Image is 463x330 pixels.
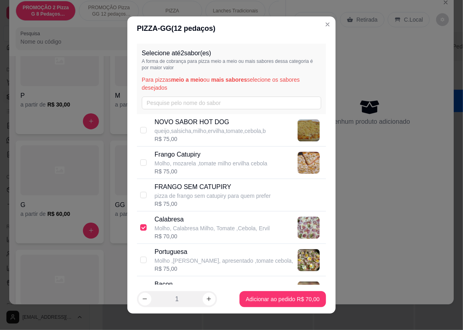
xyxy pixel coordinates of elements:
p: Portuguesa [155,247,293,257]
img: product-image [298,152,320,174]
img: product-image [298,282,320,304]
div: R$ 70,00 [155,232,270,240]
img: product-image [298,217,320,239]
p: Selecione até 2 sabor(es) [142,48,321,58]
p: A forma de cobrança para pizza meio a meio ou mais sabores dessa categoria é por [142,58,321,71]
p: Molho ,[PERSON_NAME], apresentado ,tomate cebola, [155,257,293,265]
span: mais sabores [211,76,247,83]
p: Para pizzas ou selecione os sabores desejados [142,76,321,92]
p: 1 [175,294,179,304]
button: increase-product-quantity [203,293,215,306]
p: Molho, mozarela ,tomate milho ervilha cebola [155,159,268,167]
div: R$ 75,00 [155,200,271,208]
p: queijo,salsicha,milho,ervilha,tomate,cebola,b [155,127,266,135]
span: maior valor [150,65,174,70]
button: decrease-product-quantity [139,293,151,306]
div: R$ 75,00 [155,135,266,143]
button: Adicionar ao pedido R$ 70,00 [240,291,326,307]
p: Bacon [155,280,272,289]
p: Molho, Calabresa Milho, Tomate ,Cebola, Ervil [155,224,270,232]
p: pizza de frango sem catupiry para quem prefer [155,192,271,200]
p: FRANGO SEM CATUPIRY [155,182,271,192]
div: R$ 75,00 [155,265,293,273]
span: meio a meio [171,76,203,83]
img: product-image [298,119,320,141]
input: Pesquise pelo nome do sabor [142,97,321,109]
div: R$ 75,00 [155,167,268,175]
p: Frango Catupiry [155,150,268,159]
img: product-image [298,249,320,271]
button: Close [321,18,334,31]
p: NOVO SABOR HOT DOG [155,117,266,127]
div: PIZZA - GG ( 12 pedaços) [137,23,326,34]
p: Calabresa [155,215,270,224]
